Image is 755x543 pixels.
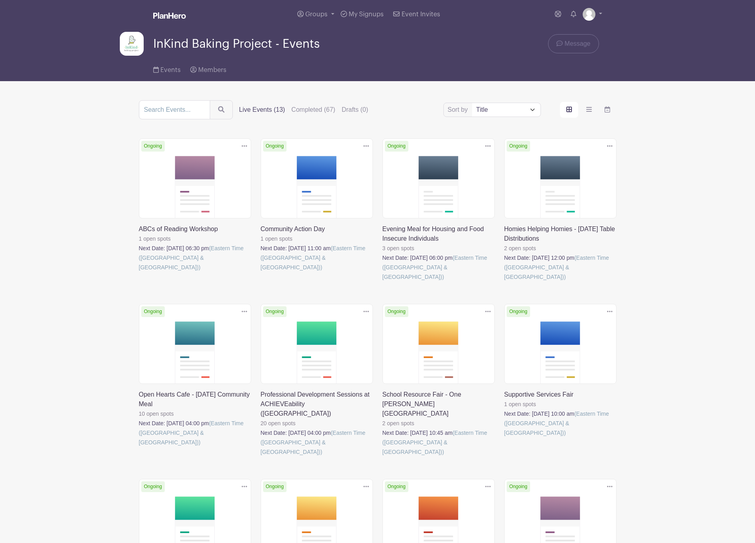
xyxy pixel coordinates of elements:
span: Message [565,39,591,49]
span: My Signups [349,11,384,18]
a: Events [153,56,181,81]
div: filters [239,105,375,115]
label: Completed (67) [291,105,335,115]
span: Members [198,67,226,73]
a: Members [190,56,226,81]
label: Sort by [448,105,470,115]
div: order and view [560,102,616,118]
span: Events [160,67,181,73]
img: InKind-Logo.jpg [120,32,144,56]
span: InKind Baking Project - Events [153,37,320,51]
span: Groups [305,11,328,18]
img: logo_white-6c42ec7e38ccf1d336a20a19083b03d10ae64f83f12c07503d8b9e83406b4c7d.svg [153,12,186,19]
img: default-ce2991bfa6775e67f084385cd625a349d9dcbb7a52a09fb2fda1e96e2d18dcdb.png [583,8,595,21]
a: Message [548,34,599,53]
label: Live Events (13) [239,105,285,115]
label: Drafts (0) [341,105,368,115]
span: Event Invites [402,11,440,18]
input: Search Events... [139,100,210,119]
